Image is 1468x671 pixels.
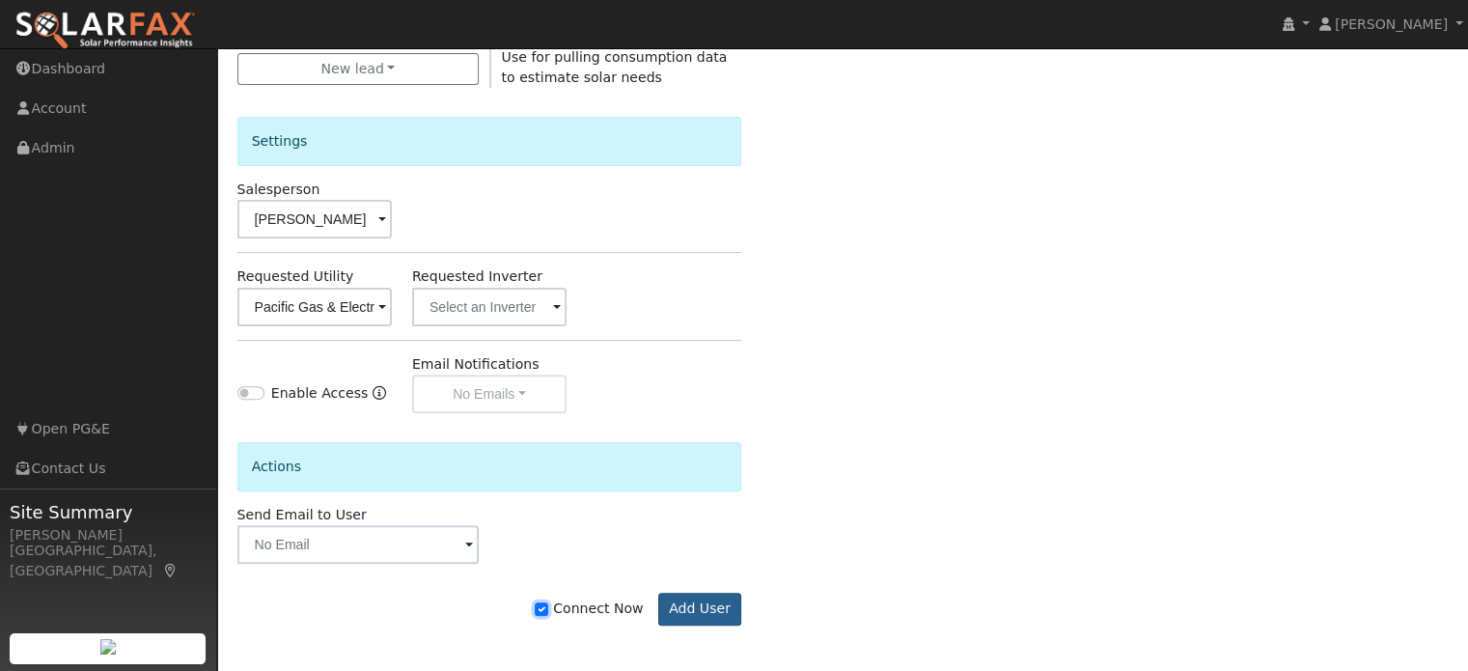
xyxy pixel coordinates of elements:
[271,383,369,404] label: Enable Access
[502,49,728,85] span: Use for pulling consumption data to estimate solar needs
[14,11,196,51] img: SolarFax
[412,288,567,326] input: Select an Inverter
[237,180,320,200] label: Salesperson
[100,639,116,655] img: retrieve
[237,525,480,564] input: No Email
[237,505,367,525] label: Send Email to User
[10,525,207,545] div: [PERSON_NAME]
[373,383,386,413] a: Enable Access
[658,593,742,626] button: Add User
[10,541,207,581] div: [GEOGRAPHIC_DATA], [GEOGRAPHIC_DATA]
[1335,16,1448,32] span: [PERSON_NAME]
[162,563,180,578] a: Map
[10,499,207,525] span: Site Summary
[237,266,354,287] label: Requested Utility
[237,53,480,86] button: New lead
[237,117,742,166] div: Settings
[237,200,392,238] input: Select a User
[412,266,542,287] label: Requested Inverter
[237,442,742,491] div: Actions
[535,599,643,619] label: Connect Now
[237,288,392,326] input: Select a Utility
[412,354,540,375] label: Email Notifications
[535,602,548,616] input: Connect Now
